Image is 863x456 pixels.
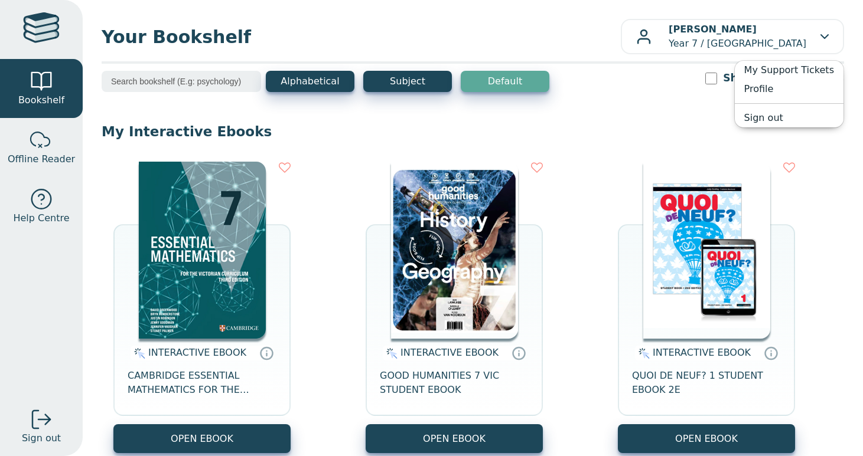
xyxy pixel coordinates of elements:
button: OPEN EBOOK [366,424,543,453]
img: 56f252b5-7391-e911-a97e-0272d098c78b.jpg [643,162,770,339]
ul: [PERSON_NAME]Year 7 / [GEOGRAPHIC_DATA] [734,60,844,128]
label: Show Expired Ebooks [723,71,844,86]
img: a4cdec38-c0cf-47c5-bca4-515c5eb7b3e9.png [139,162,266,339]
b: [PERSON_NAME] [669,24,757,35]
p: Year 7 / [GEOGRAPHIC_DATA] [669,22,806,51]
button: Alphabetical [266,71,354,92]
button: Default [461,71,549,92]
button: [PERSON_NAME]Year 7 / [GEOGRAPHIC_DATA] [621,19,844,54]
input: Search bookshelf (E.g: psychology) [102,71,261,92]
img: interactive.svg [131,346,145,360]
span: Bookshelf [18,93,64,107]
a: Interactive eBooks are accessed online via the publisher’s portal. They contain interactive resou... [259,346,273,360]
span: INTERACTIVE EBOOK [400,347,499,358]
a: Interactive eBooks are accessed online via the publisher’s portal. They contain interactive resou... [764,346,778,360]
span: GOOD HUMANITIES 7 VIC STUDENT EBOOK [380,369,529,397]
button: OPEN EBOOK [618,424,795,453]
a: Interactive eBooks are accessed online via the publisher’s portal. They contain interactive resou... [512,346,526,360]
span: INTERACTIVE EBOOK [653,347,751,358]
a: My Support Tickets [735,61,844,80]
button: OPEN EBOOK [113,424,291,453]
img: interactive.svg [635,346,650,360]
a: Sign out [735,109,844,127]
img: c71c2be2-8d91-e911-a97e-0272d098c78b.png [391,162,518,339]
span: Your Bookshelf [102,24,621,50]
span: INTERACTIVE EBOOK [148,347,246,358]
p: My Interactive Ebooks [102,123,844,140]
span: Sign out [22,431,61,445]
span: CAMBRIDGE ESSENTIAL MATHEMATICS FOR THE VICTORIAN CURRICULUM YEAR 7 EBOOK 3E [128,369,276,397]
span: QUOI DE NEUF? 1 STUDENT EBOOK 2E [632,369,781,397]
a: Profile [735,80,844,99]
span: Offline Reader [8,152,75,166]
span: Help Centre [13,211,69,225]
img: interactive.svg [383,346,398,360]
button: Subject [363,71,452,92]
